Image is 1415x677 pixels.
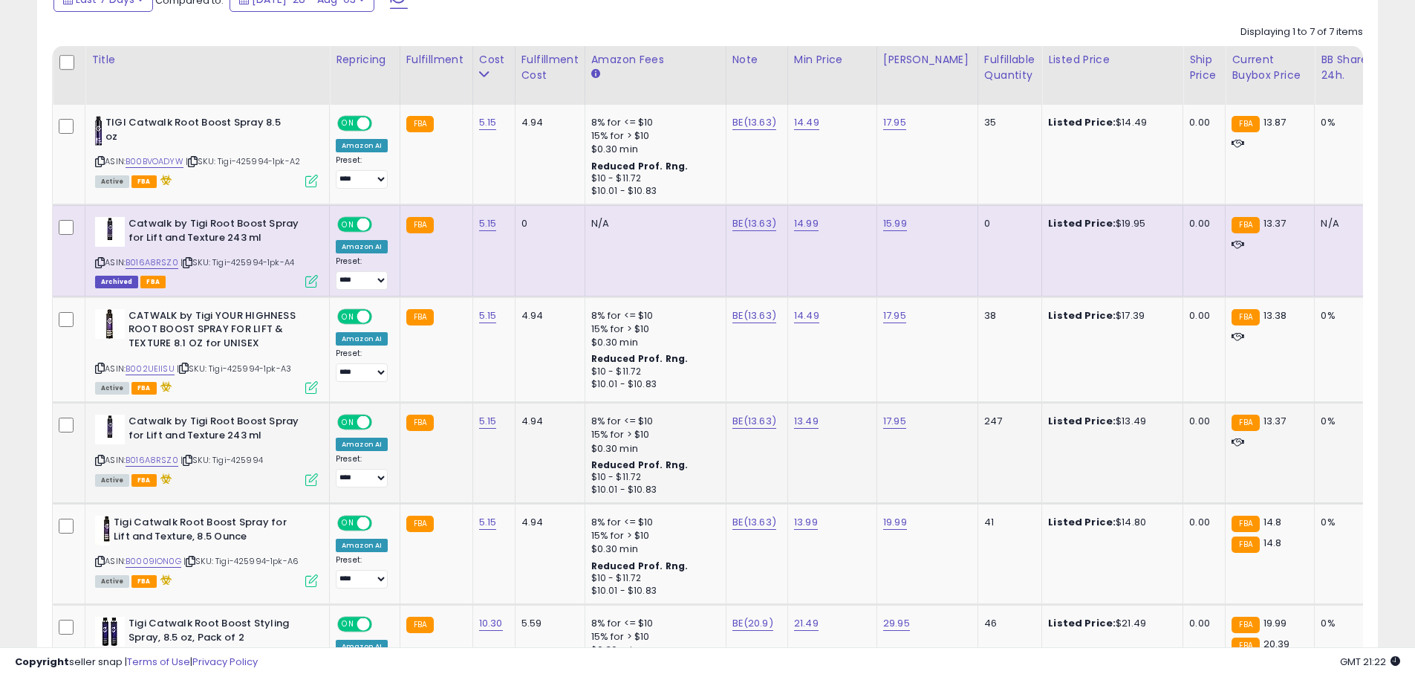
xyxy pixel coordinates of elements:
[521,309,573,323] div: 4.94
[370,416,394,429] span: OFF
[591,172,715,185] div: $10 - $11.72
[95,415,318,485] div: ASIN:
[794,616,819,631] a: 21.49
[95,575,129,588] span: All listings currently available for purchase on Amazon
[1048,415,1171,428] div: $13.49
[591,217,715,230] div: N/A
[1263,515,1282,529] span: 14.8
[591,143,715,156] div: $0.30 min
[1232,309,1259,325] small: FBA
[370,117,394,130] span: OFF
[591,428,715,441] div: 15% for > $10
[591,378,715,391] div: $10.01 - $10.83
[370,218,394,231] span: OFF
[591,630,715,644] div: 15% for > $10
[883,308,906,323] a: 17.95
[157,175,172,185] i: hazardous material
[883,52,972,68] div: [PERSON_NAME]
[732,515,776,530] a: BE(13.63)
[479,308,497,323] a: 5.15
[339,618,357,631] span: ON
[126,363,175,375] a: B002UEIISU
[177,363,291,375] span: | SKU: Tigi-425994-1pk-A3
[126,256,178,269] a: B016A8RSZ0
[591,129,715,143] div: 15% for > $10
[883,515,907,530] a: 19.99
[1189,617,1214,630] div: 0.00
[984,116,1030,129] div: 35
[732,52,781,68] div: Note
[521,516,573,529] div: 4.94
[984,52,1035,83] div: Fulfillable Quantity
[1048,308,1116,323] b: Listed Price:
[883,216,907,231] a: 15.99
[157,381,172,392] i: hazardous material
[521,116,573,129] div: 4.94
[339,310,357,323] span: ON
[984,516,1030,529] div: 41
[1048,617,1171,630] div: $21.49
[521,617,573,630] div: 5.59
[479,115,497,130] a: 5.15
[129,309,309,354] b: CATWALK by Tigi YOUR HIGHNESS ROOT BOOST SPRAY FOR LIFT & TEXTURE 8.1 OZ for UNISEX
[591,542,715,556] div: $0.30 min
[732,308,776,323] a: BE(13.63)
[984,617,1030,630] div: 46
[157,574,172,585] i: hazardous material
[336,349,388,382] div: Preset:
[1340,655,1400,669] span: 2025-08-11 21:22 GMT
[1263,616,1287,630] span: 19.99
[591,516,715,529] div: 8% for <= $10
[732,115,776,130] a: BE(13.63)
[95,415,125,444] img: 21yQGRL8LyL._SL40_.jpg
[794,115,819,130] a: 14.49
[336,155,388,189] div: Preset:
[126,454,178,467] a: B016A8RSZ0
[794,515,818,530] a: 13.99
[794,216,819,231] a: 14.99
[192,655,258,669] a: Privacy Policy
[95,309,125,339] img: 41F6TquOjXL._SL40_.jpg
[591,572,715,585] div: $10 - $11.72
[1321,116,1370,129] div: 0%
[1048,116,1171,129] div: $14.49
[95,617,125,647] img: 419Zgi-S8GL._SL40_.jpg
[186,155,300,167] span: | SKU: Tigi-425994-1pk-A2
[129,217,309,248] b: Catwalk by Tigi Root Boost Spray for Lift and Texture 243 ml
[732,414,776,429] a: BE(13.63)
[479,52,509,68] div: Cost
[95,217,125,247] img: 21yQGRL8LyL._SL40_.jpg
[591,309,715,323] div: 8% for <= $10
[1048,516,1171,529] div: $14.80
[1321,617,1370,630] div: 0%
[1048,309,1171,323] div: $17.39
[1189,415,1214,428] div: 0.00
[479,515,497,530] a: 5.15
[1232,617,1259,633] small: FBA
[591,585,715,597] div: $10.01 - $10.83
[95,276,138,288] span: Listings that have been deleted from Seller Central
[1048,115,1116,129] b: Listed Price:
[591,336,715,349] div: $0.30 min
[114,516,294,547] b: Tigi Catwalk Root Boost Spray for Lift and Texture, 8.5 Ounce
[883,616,910,631] a: 29.95
[406,617,434,633] small: FBA
[1263,115,1286,129] span: 13.87
[95,116,318,186] div: ASIN:
[1232,516,1259,532] small: FBA
[95,309,318,392] div: ASIN:
[126,555,181,568] a: B0009ION0G
[732,616,773,631] a: BE(20.9)
[180,454,263,466] span: | SKU: Tigi-425994
[1232,537,1259,553] small: FBA
[131,474,157,487] span: FBA
[479,616,503,631] a: 10.30
[336,139,388,152] div: Amazon AI
[1048,216,1116,230] b: Listed Price:
[1263,414,1286,428] span: 13.37
[732,216,776,231] a: BE(13.63)
[336,240,388,253] div: Amazon AI
[105,116,286,147] b: TIGI Catwalk Root Boost Spray 8.5 oz
[370,310,394,323] span: OFF
[479,414,497,429] a: 5.15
